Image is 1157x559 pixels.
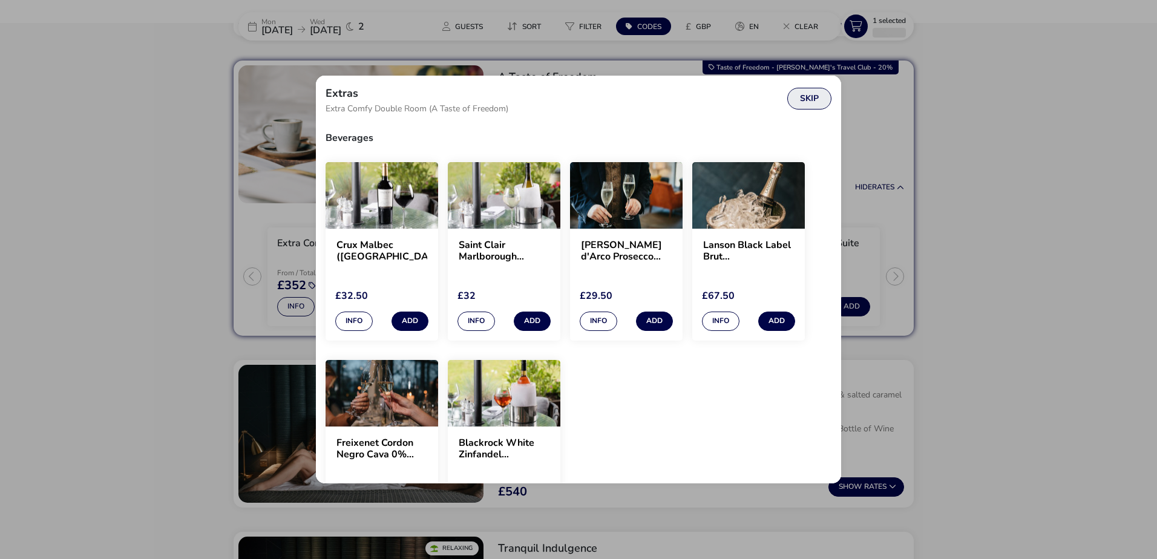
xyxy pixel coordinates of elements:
[457,289,476,302] span: £32
[758,312,795,331] button: Add
[392,312,428,331] button: Add
[580,289,612,302] span: £29.50
[335,312,373,331] button: Info
[326,88,358,99] h2: Extras
[581,240,672,263] h2: [PERSON_NAME] d'Arco Prosecco ([GEOGRAPHIC_DATA])
[702,289,735,302] span: £67.50
[457,312,495,331] button: Info
[336,240,427,263] h2: Crux Malbec ([GEOGRAPHIC_DATA])
[702,312,739,331] button: Info
[514,312,551,331] button: Add
[316,76,841,484] div: extras selection modal
[580,312,617,331] button: Info
[787,88,831,110] button: Skip
[636,312,673,331] button: Add
[459,437,549,460] h2: Blackrock White Zinfandel ([GEOGRAPHIC_DATA])
[326,105,508,113] span: Extra Comfy Double Room (A Taste of Freedom)
[336,437,427,460] h2: Freixenet Cordon Negro Cava 0% ([GEOGRAPHIC_DATA])
[326,123,831,152] h3: Beverages
[703,240,794,263] h2: Lanson Black Label Brut ([GEOGRAPHIC_DATA])
[459,240,549,263] h2: Saint Clair Marlborough Sauvignon Blanc ([GEOGRAPHIC_DATA])
[335,289,368,302] span: £32.50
